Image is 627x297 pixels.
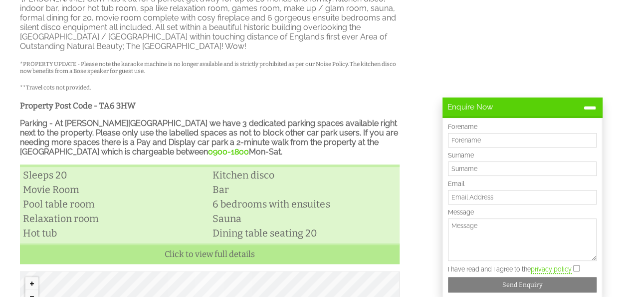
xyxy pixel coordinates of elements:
li: Bar [209,182,399,197]
li: Relaxation room [20,211,209,226]
p: Enquire Now [447,102,597,111]
li: 6 bedrooms with ensuites [209,197,399,211]
label: Email [448,180,597,187]
h5: *PROPERTY UPDATE - Please note the karaoke machine is no longer available and is strictly prohibi... [20,60,400,74]
li: Hot tub [20,226,209,240]
a: 0900-1800 [208,147,249,156]
label: Surname [448,151,597,159]
strong: Property Post Code - TA6 3HW [20,101,136,110]
li: Movie Room [20,182,209,197]
li: Pool table room [20,197,209,211]
label: Message [448,208,597,216]
li: Kitchen disco [209,168,399,182]
h5: **Travel cots not provided. [20,84,400,91]
label: Forename [448,123,597,130]
a: privacy policy [531,265,572,274]
button: Zoom in [25,277,38,290]
li: Sauna [209,211,399,226]
li: Sleeps 20 [20,168,209,182]
input: Surname [448,161,597,176]
li: Dining table seating 20 [209,226,399,240]
button: Send Enquiry [448,277,597,292]
label: I have read and I agree to the [448,265,572,273]
input: Email Address [448,190,597,204]
strong: Parking - At [PERSON_NAME][GEOGRAPHIC_DATA] we have 3 dedicated parking spaces available right ne... [20,118,398,156]
input: Forename [448,133,597,147]
a: Click to view full details [20,243,400,264]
